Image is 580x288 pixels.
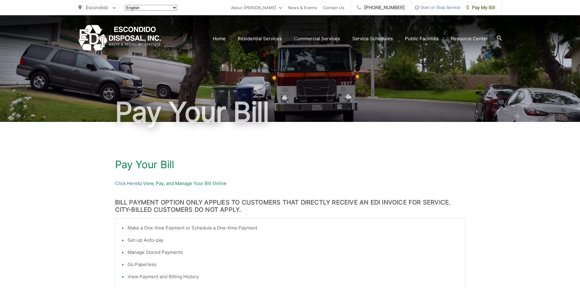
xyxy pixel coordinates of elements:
[128,236,459,244] li: Set-up Auto-pay
[323,4,344,11] a: Contact Us
[231,4,282,11] a: About [PERSON_NAME]
[238,35,282,42] a: Residential Services
[352,35,393,42] a: Service Schedules
[294,35,340,42] a: Commercial Services
[466,4,495,11] span: Pay My Bill
[128,261,459,268] li: Go Paperless
[128,224,459,232] li: Make a One-time Payment or Schedule a One-time Payment
[288,4,317,11] a: News & Events
[79,25,161,52] a: EDCD logo. Return to the homepage.
[128,249,459,256] li: Manage Stored Payments
[115,180,138,187] a: Click Here
[79,97,502,127] h1: Pay Your Bill
[451,35,488,42] a: Resource Center
[125,5,177,11] select: Select a language
[213,35,226,42] a: Home
[115,180,465,187] p: to View, Pay, and Manage Your Bill Online
[115,158,465,171] h1: Pay Your Bill
[115,199,465,213] h3: BILL PAYMENT OPTION ONLY APPLIES TO CUSTOMERS THAT DIRECTLY RECEIVE AN EDI INVOICE FOR SERVICE. C...
[405,35,439,42] a: Public Facilities
[128,273,459,280] li: View Payment and Billing History
[86,5,108,10] span: Escondido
